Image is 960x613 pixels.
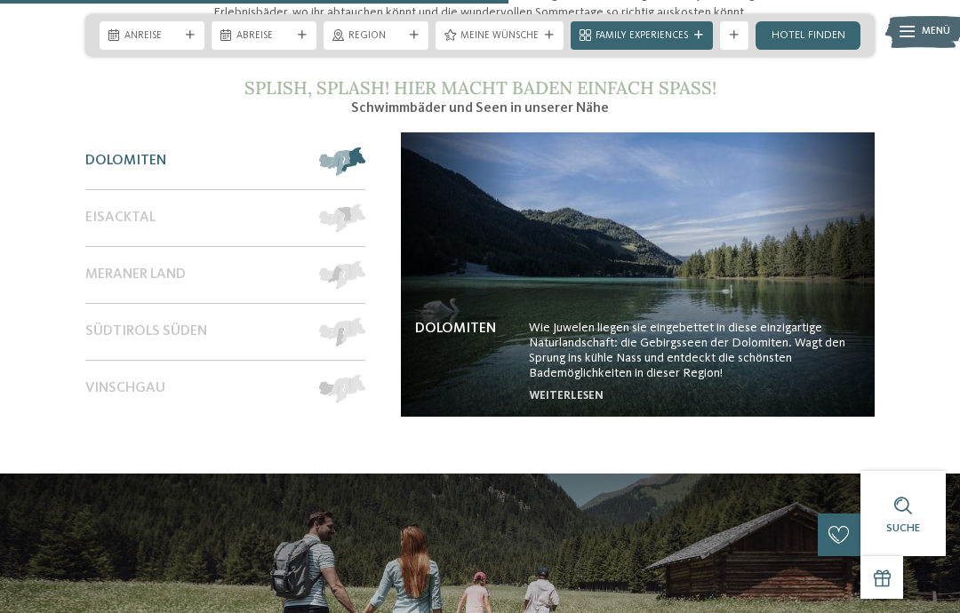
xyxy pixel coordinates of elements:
a: Hotel finden [756,21,860,50]
span: Suche [886,522,920,534]
span: Splish, splash! Hier macht Baden einfach Spaß! [244,76,716,99]
span: Eisacktal [85,210,156,227]
img: Kinderfreundliches Hotel in Südtirol mit Pool gesucht? [401,132,875,417]
span: Family Experiences [596,29,688,44]
span: Dolomiten [85,153,166,170]
span: Anreise [124,29,180,44]
span: Vinschgau [85,380,165,397]
span: Region [348,29,404,44]
span: Südtirols Süden [85,323,207,340]
a: weiterlesen [529,390,604,402]
span: Abreise [236,29,292,44]
span: Meine Wünsche [460,29,539,44]
span: Schwimmbäder und Seen in unserer Nähe [351,101,609,115]
span: Meraner Land [85,267,186,283]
